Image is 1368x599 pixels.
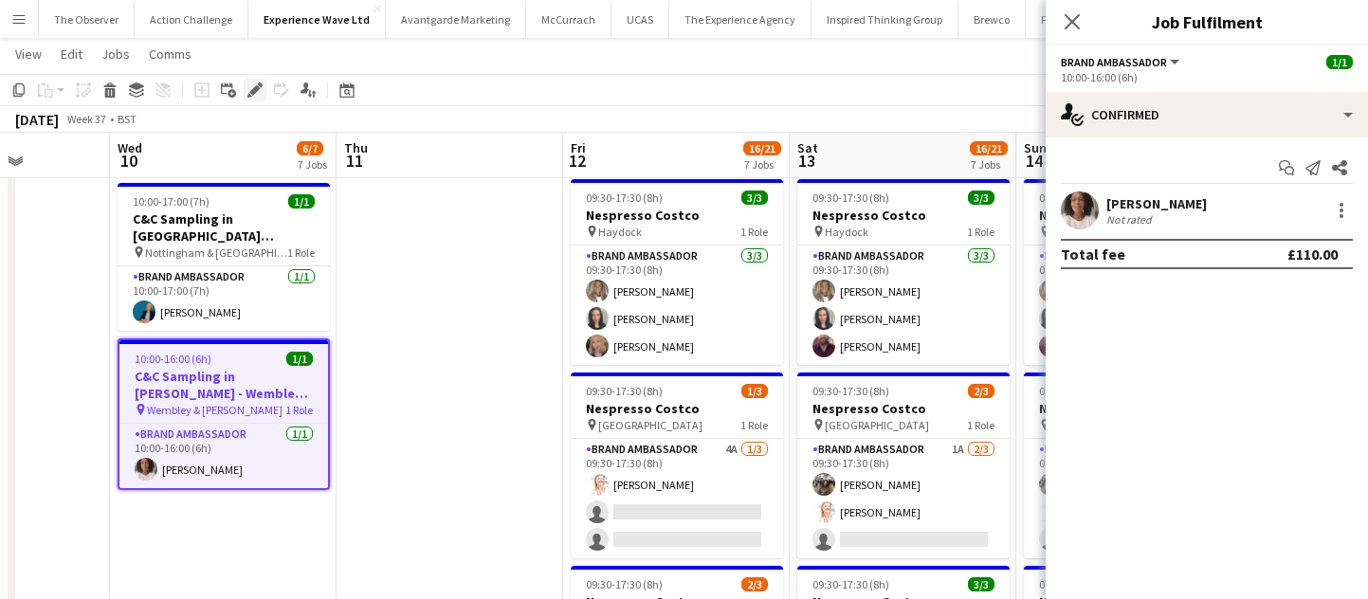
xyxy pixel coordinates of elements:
span: Wembley & [PERSON_NAME] [147,403,283,417]
button: The Observer [39,1,135,38]
span: 09:30-17:30 (8h) [1039,384,1116,398]
h3: Nespresso Costco [571,207,783,224]
span: 09:30-17:30 (8h) [586,577,663,591]
span: [GEOGRAPHIC_DATA] [598,418,702,432]
div: Not rated [1106,212,1156,227]
span: 09:30-17:30 (8h) [812,577,889,591]
span: [GEOGRAPHIC_DATA] [825,418,929,432]
span: 2/3 [741,577,768,591]
span: 1 Role [285,403,313,417]
span: Sun [1024,139,1047,156]
span: 16/21 [743,141,781,155]
div: BST [118,112,137,126]
span: Edit [61,45,82,63]
span: Sat [797,139,818,156]
app-card-role: Brand Ambassador4A1/309:30-17:30 (8h)[PERSON_NAME] [571,439,783,558]
span: 1/3 [741,384,768,398]
app-job-card: 09:30-17:30 (8h)2/3Nespresso Costco [GEOGRAPHIC_DATA]1 RoleBrand Ambassador1A2/309:30-17:30 (8h)[... [797,372,1010,558]
app-job-card: 10:00-17:00 (7h)1/1C&C Sampling in [GEOGRAPHIC_DATA][PERSON_NAME][GEOGRAPHIC_DATA] & [GEOGRAPHIC_... [118,183,330,331]
span: 1 Role [967,418,994,432]
div: 7 Jobs [298,157,327,172]
h3: Nespresso Costco [797,207,1010,224]
button: Avantgarde Marketing [386,1,526,38]
h3: C&C Sampling in [PERSON_NAME] - Wembley & [PERSON_NAME] [119,368,328,402]
app-job-card: 09:30-17:30 (8h)3/3Nespresso Costco Haydock1 RoleBrand Ambassador3/309:30-17:30 (8h)[PERSON_NAME]... [797,179,1010,365]
app-job-card: 09:30-17:30 (8h)3/3Nespresso Costco Haydock1 RoleBrand Ambassador3/309:30-17:30 (8h)[PERSON_NAME]... [571,179,783,365]
span: 1/1 [286,352,313,366]
button: Action Challenge [135,1,248,38]
span: 09:30-17:30 (8h) [586,191,663,205]
app-card-role: Brand Ambassador1/110:00-16:00 (6h)[PERSON_NAME] [119,424,328,488]
app-job-card: 09:30-17:30 (8h)1/3Nespresso Costco [GEOGRAPHIC_DATA]1 RoleBrand Ambassador4A1/309:30-17:30 (8h)[... [571,372,783,558]
a: View [8,42,49,66]
span: 1/1 [288,194,315,209]
span: 09:30-17:30 (8h) [812,191,889,205]
button: The Experience Agency [669,1,812,38]
span: Haydock [598,225,642,239]
span: 2/3 [968,384,994,398]
span: Comms [149,45,192,63]
span: 09:30-17:30 (8h) [586,384,663,398]
span: Brand Ambassador [1061,55,1167,69]
span: 1 Role [740,225,768,239]
span: 10:00-16:00 (6h) [135,352,211,366]
div: £110.00 [1287,245,1338,263]
a: Jobs [94,42,137,66]
span: 1/1 [1326,55,1353,69]
span: 3/3 [968,577,994,591]
span: 12 [568,150,586,172]
span: 09:30-17:30 (8h) [1039,577,1116,591]
button: Inspired Thinking Group [812,1,958,38]
span: 09:30-17:30 (8h) [1039,191,1116,205]
span: Week 37 [63,112,110,126]
button: Fix Radio [1026,1,1100,38]
button: Brand Ambassador [1061,55,1182,69]
span: Haydock [825,225,868,239]
app-job-card: 09:30-17:30 (8h)3/3Nespresso Costco Haydock1 RoleBrand Ambassador3/309:30-17:30 (8h)[PERSON_NAME]... [1024,179,1236,365]
app-card-role: Brand Ambassador3/309:30-17:30 (8h)[PERSON_NAME][PERSON_NAME][PERSON_NAME] [1024,245,1236,365]
app-card-role: Brand Ambassador1A2/309:30-17:30 (8h)[PERSON_NAME][PERSON_NAME] [1024,439,1236,558]
h3: Nespresso Costco [1024,400,1236,417]
app-card-role: Brand Ambassador3/309:30-17:30 (8h)[PERSON_NAME][PERSON_NAME][PERSON_NAME] [571,245,783,365]
button: Brewco [958,1,1026,38]
span: Thu [344,139,368,156]
div: 7 Jobs [971,157,1007,172]
app-card-role: Brand Ambassador1/110:00-17:00 (7h)[PERSON_NAME] [118,266,330,331]
span: Nottingham & [GEOGRAPHIC_DATA] [145,245,287,260]
h3: Nespresso Costco [571,400,783,417]
div: 7 Jobs [744,157,780,172]
h3: C&C Sampling in [GEOGRAPHIC_DATA][PERSON_NAME][GEOGRAPHIC_DATA] & [GEOGRAPHIC_DATA] [118,210,330,245]
h3: Job Fulfilment [1046,9,1368,34]
h3: Nespresso Costco [1024,207,1236,224]
span: 13 [794,150,818,172]
a: Comms [141,42,199,66]
span: 14 [1021,150,1047,172]
app-card-role: Brand Ambassador1A2/309:30-17:30 (8h)[PERSON_NAME][PERSON_NAME] [797,439,1010,558]
app-job-card: 10:00-16:00 (6h)1/1C&C Sampling in [PERSON_NAME] - Wembley & [PERSON_NAME] Wembley & [PERSON_NAME... [118,338,330,490]
span: 1 Role [740,418,768,432]
span: 1 Role [967,225,994,239]
span: Wed [118,139,142,156]
span: 1 Role [287,245,315,260]
span: 3/3 [968,191,994,205]
div: Confirmed [1046,92,1368,137]
app-job-card: 09:30-17:30 (8h)2/3Nespresso Costco [GEOGRAPHIC_DATA]1 RoleBrand Ambassador1A2/309:30-17:30 (8h)[... [1024,372,1236,558]
h3: Nespresso Costco [797,400,1010,417]
div: Total fee [1061,245,1125,263]
a: Edit [53,42,90,66]
button: UCAS [611,1,669,38]
span: Fri [571,139,586,156]
span: 09:30-17:30 (8h) [812,384,889,398]
app-card-role: Brand Ambassador3/309:30-17:30 (8h)[PERSON_NAME][PERSON_NAME][PERSON_NAME] [797,245,1010,365]
span: 10 [115,150,142,172]
span: 6/7 [297,141,323,155]
span: Jobs [101,45,130,63]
